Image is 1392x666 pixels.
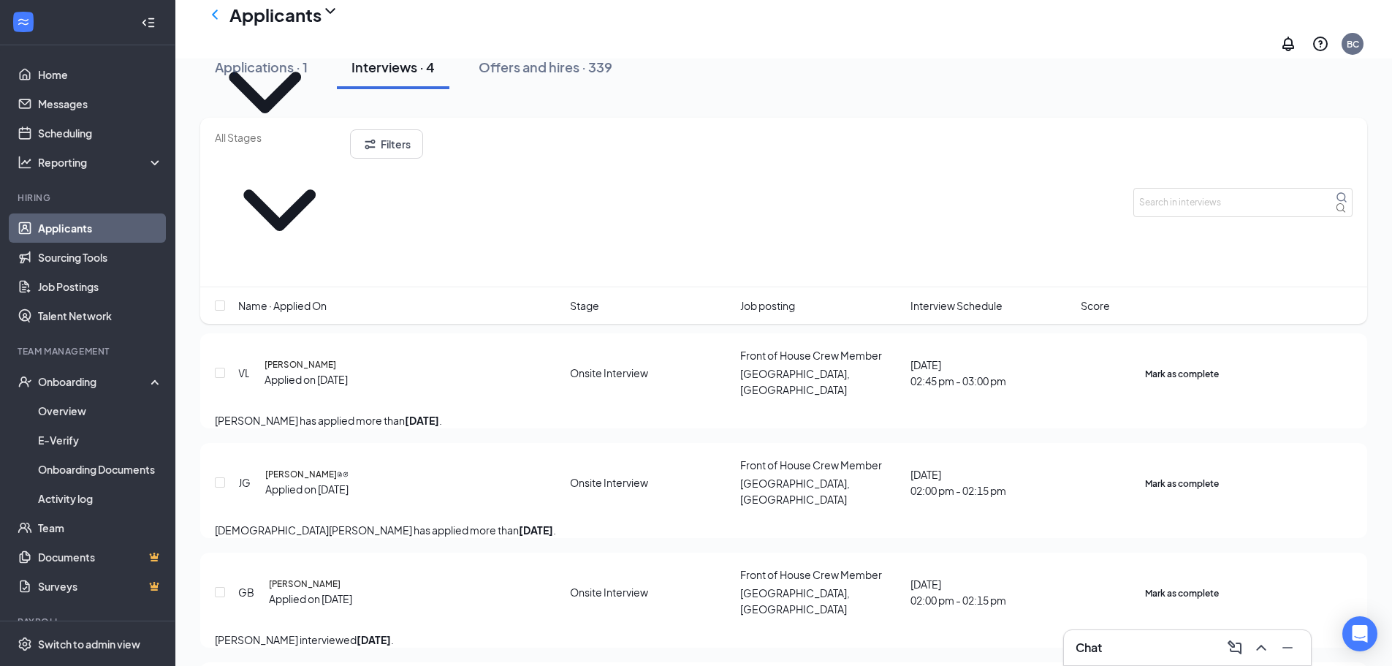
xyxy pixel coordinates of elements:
[1145,478,1219,489] span: Mark as complete
[343,468,349,481] svg: Reapply
[740,475,902,507] p: [GEOGRAPHIC_DATA], [GEOGRAPHIC_DATA]
[38,637,140,651] div: Switch to admin view
[18,616,160,628] div: Payroll
[18,192,160,204] div: Hiring
[910,483,1006,499] span: 02:00 pm - 02:15 pm
[1226,639,1244,656] svg: ComposeMessage
[38,425,163,455] a: E-Verify
[1133,188,1353,217] input: Search in interviews
[405,414,439,427] b: [DATE]
[269,591,352,607] div: Applied on [DATE]
[1279,639,1296,656] svg: Minimize
[229,2,322,27] h1: Applicants
[1145,365,1219,382] button: Mark as complete
[1347,38,1359,50] div: BC
[1145,368,1219,379] span: Mark as complete
[38,572,163,601] a: SurveysCrown
[38,301,163,330] a: Talent Network
[357,633,391,646] b: [DATE]
[910,576,1006,608] div: [DATE]
[38,374,151,389] div: Onboarding
[910,592,1006,608] span: 02:00 pm - 02:15 pm
[269,578,341,591] h5: [PERSON_NAME]
[18,374,32,389] svg: UserCheck
[740,298,795,314] span: Job posting
[265,481,349,497] div: Applied on [DATE]
[215,129,344,145] input: All Stages
[38,513,163,542] a: Team
[265,371,348,387] div: Applied on [DATE]
[1342,616,1377,651] div: Open Intercom Messenger
[1336,192,1347,203] svg: MagnifyingGlass
[350,129,423,159] button: Filter Filters
[238,298,327,314] span: Name · Applied On
[337,468,343,481] svg: Document
[38,272,163,301] a: Job Postings
[38,243,163,272] a: Sourcing Tools
[1250,636,1273,659] button: ChevronUp
[38,484,163,513] a: Activity log
[18,345,160,357] div: Team Management
[215,145,344,275] svg: ChevronDown
[265,358,336,371] h5: [PERSON_NAME]
[206,6,224,23] svg: ChevronLeft
[265,468,337,481] h5: [PERSON_NAME]
[740,568,882,581] span: Front of House Crew Member
[38,396,163,425] a: Overview
[238,365,250,381] div: VL
[362,137,378,152] svg: Filter
[1276,636,1299,659] button: Minimize
[38,118,163,148] a: Scheduling
[1145,584,1219,601] button: Mark as complete
[1223,636,1247,659] button: ComposeMessage
[16,15,31,29] svg: WorkstreamLogo
[1076,640,1102,656] h3: Chat
[38,455,163,484] a: Onboarding Documents
[570,584,648,600] div: Onsite Interview
[1145,474,1219,491] button: Mark as complete
[141,15,156,30] svg: Collapse
[18,637,32,651] svg: Settings
[910,373,1006,389] span: 02:45 pm - 03:00 pm
[1279,35,1297,53] svg: Notifications
[215,412,1353,428] p: [PERSON_NAME] has applied more than .
[1312,35,1329,53] svg: QuestionInfo
[740,349,882,362] span: Front of House Crew Member
[38,155,164,170] div: Reporting
[740,585,902,617] p: [GEOGRAPHIC_DATA], [GEOGRAPHIC_DATA]
[570,365,648,381] div: Onsite Interview
[1252,639,1270,656] svg: ChevronUp
[740,458,882,472] span: Front of House Crew Member
[910,298,1003,314] span: Interview Schedule
[1145,588,1219,599] span: Mark as complete
[238,584,254,600] div: GB
[351,58,435,76] div: Interviews · 4
[479,58,612,76] div: Offers and hires · 339
[215,632,1353,648] p: [PERSON_NAME] interviewed .
[38,213,163,243] a: Applicants
[570,474,648,491] div: Onsite Interview
[18,155,32,170] svg: Analysis
[910,357,1006,389] div: [DATE]
[215,58,308,76] div: Applications · 1
[38,89,163,118] a: Messages
[38,60,163,89] a: Home
[740,366,902,398] p: [GEOGRAPHIC_DATA], [GEOGRAPHIC_DATA]
[519,523,553,537] b: [DATE]
[38,542,163,572] a: DocumentsCrown
[1081,298,1110,314] span: Score
[570,298,599,314] span: Stage
[215,522,1353,538] p: [DEMOGRAPHIC_DATA][PERSON_NAME] has applied more than .
[910,466,1006,499] div: [DATE]
[322,2,339,20] svg: ChevronDown
[238,474,251,491] div: JG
